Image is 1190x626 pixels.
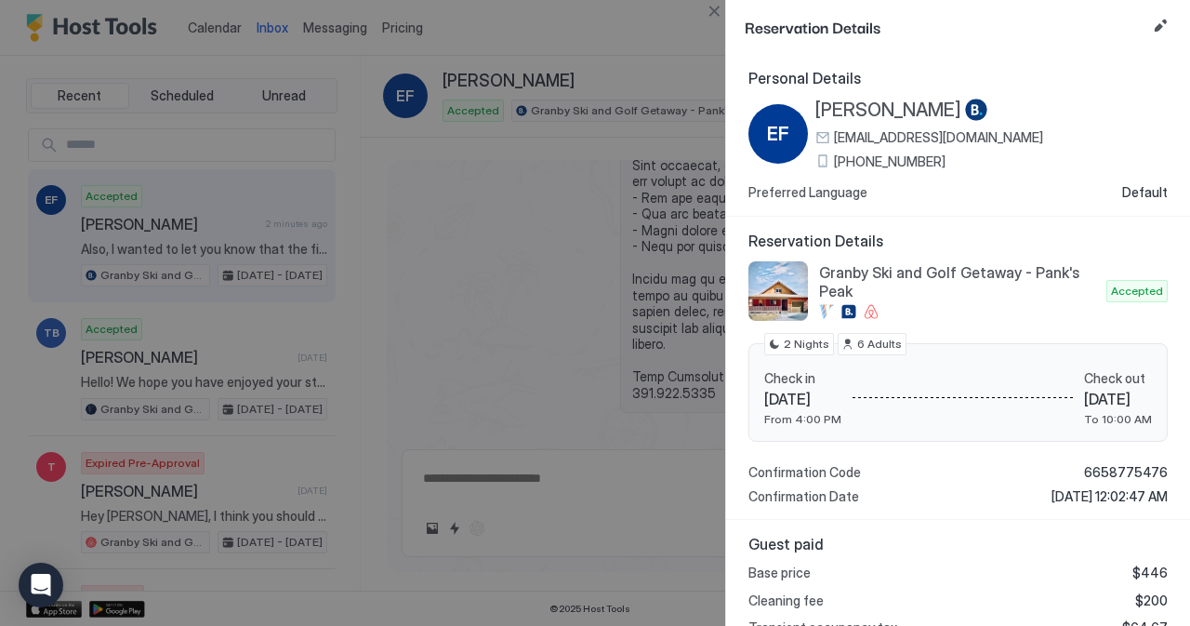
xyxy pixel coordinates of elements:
[834,129,1043,146] span: [EMAIL_ADDRESS][DOMAIN_NAME]
[784,336,829,353] span: 2 Nights
[1084,390,1152,408] span: [DATE]
[815,99,961,122] span: [PERSON_NAME]
[764,412,841,426] span: From 4:00 PM
[748,232,1168,250] span: Reservation Details
[748,488,859,505] span: Confirmation Date
[748,184,867,201] span: Preferred Language
[834,153,945,170] span: [PHONE_NUMBER]
[748,69,1168,87] span: Personal Details
[1122,184,1168,201] span: Default
[745,15,1145,38] span: Reservation Details
[748,535,1168,553] span: Guest paid
[1135,593,1168,609] span: $200
[19,563,63,607] div: Open Intercom Messenger
[1051,488,1168,505] span: [DATE] 12:02:47 AM
[767,120,789,148] span: EF
[748,464,861,481] span: Confirmation Code
[1084,412,1152,426] span: To 10:00 AM
[857,336,902,353] span: 6 Adults
[764,390,841,408] span: [DATE]
[748,593,824,609] span: Cleaning fee
[1084,464,1168,481] span: 6658775476
[819,263,1099,300] span: Granby Ski and Golf Getaway - Pank's Peak
[748,565,811,581] span: Base price
[764,370,841,387] span: Check in
[748,261,808,321] div: listing image
[1084,370,1152,387] span: Check out
[1132,565,1168,581] span: $446
[1149,15,1171,37] button: Edit reservation
[1111,283,1163,300] span: Accepted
